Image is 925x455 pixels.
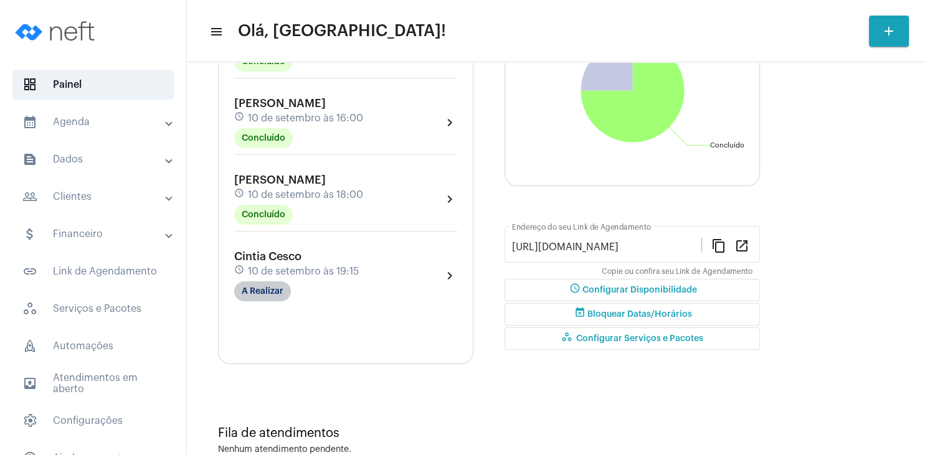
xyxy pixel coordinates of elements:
mat-panel-title: Dados [22,152,166,167]
mat-icon: content_copy [711,238,726,253]
img: logo-neft-novo-2.png [10,6,103,56]
span: Automações [12,331,174,361]
mat-icon: add [881,24,896,39]
span: Serviços e Pacotes [12,294,174,324]
span: Configurar Disponibilidade [567,286,697,294]
mat-icon: chevron_right [442,115,457,130]
mat-icon: sidenav icon [22,189,37,204]
mat-icon: sidenav icon [22,115,37,129]
mat-panel-title: Clientes [22,189,166,204]
span: 10 de setembro às 16:00 [248,113,363,124]
mat-icon: sidenav icon [22,376,37,391]
mat-icon: workspaces_outlined [561,331,576,346]
mat-expansion-panel-header: sidenav iconFinanceiro [7,219,186,249]
span: sidenav icon [22,413,37,428]
mat-icon: schedule [234,111,245,125]
text: Concluído [710,142,744,149]
mat-expansion-panel-header: sidenav iconClientes [7,182,186,212]
span: Olá, [GEOGRAPHIC_DATA]! [238,21,446,41]
span: Painel [12,70,174,100]
span: sidenav icon [22,301,37,316]
mat-icon: chevron_right [442,192,457,207]
mat-icon: sidenav icon [22,227,37,242]
mat-panel-title: Financeiro [22,227,166,242]
span: Link de Agendamento [12,256,174,286]
button: Configurar Serviços e Pacotes [505,327,760,350]
span: 10 de setembro às 19:15 [248,266,359,277]
mat-expansion-panel-header: sidenav iconAgenda [7,107,186,137]
span: sidenav icon [22,77,37,92]
span: Cintia Cesco [234,251,301,262]
mat-icon: open_in_new [734,238,749,253]
span: Configurar Serviços e Pacotes [561,334,703,343]
mat-icon: sidenav icon [209,24,222,39]
mat-chip: Concluído [234,205,293,225]
mat-icon: sidenav icon [22,152,37,167]
mat-icon: schedule [234,265,245,278]
mat-chip: A Realizar [234,281,291,301]
mat-icon: schedule [234,188,245,202]
mat-icon: event_busy [572,307,587,322]
mat-icon: chevron_right [442,268,457,283]
div: Fila de atendimentos [218,426,894,440]
span: [PERSON_NAME] [234,98,326,109]
button: Bloquear Datas/Horários [505,303,760,326]
span: Configurações [12,406,174,436]
input: Link [512,242,701,253]
span: Bloquear Datas/Horários [572,310,692,319]
mat-panel-title: Agenda [22,115,166,129]
mat-chip: Concluído [234,128,293,148]
div: Nenhum atendimento pendente. [218,445,351,454]
span: [PERSON_NAME] [234,174,326,185]
mat-hint: Copie ou confira seu Link de Agendamento [602,268,752,276]
mat-icon: schedule [567,283,582,298]
mat-expansion-panel-header: sidenav iconDados [7,144,186,174]
span: Atendimentos em aberto [12,368,174,398]
mat-icon: sidenav icon [22,264,37,279]
span: sidenav icon [22,339,37,354]
span: 10 de setembro às 18:00 [248,189,363,200]
button: Configurar Disponibilidade [505,279,760,301]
